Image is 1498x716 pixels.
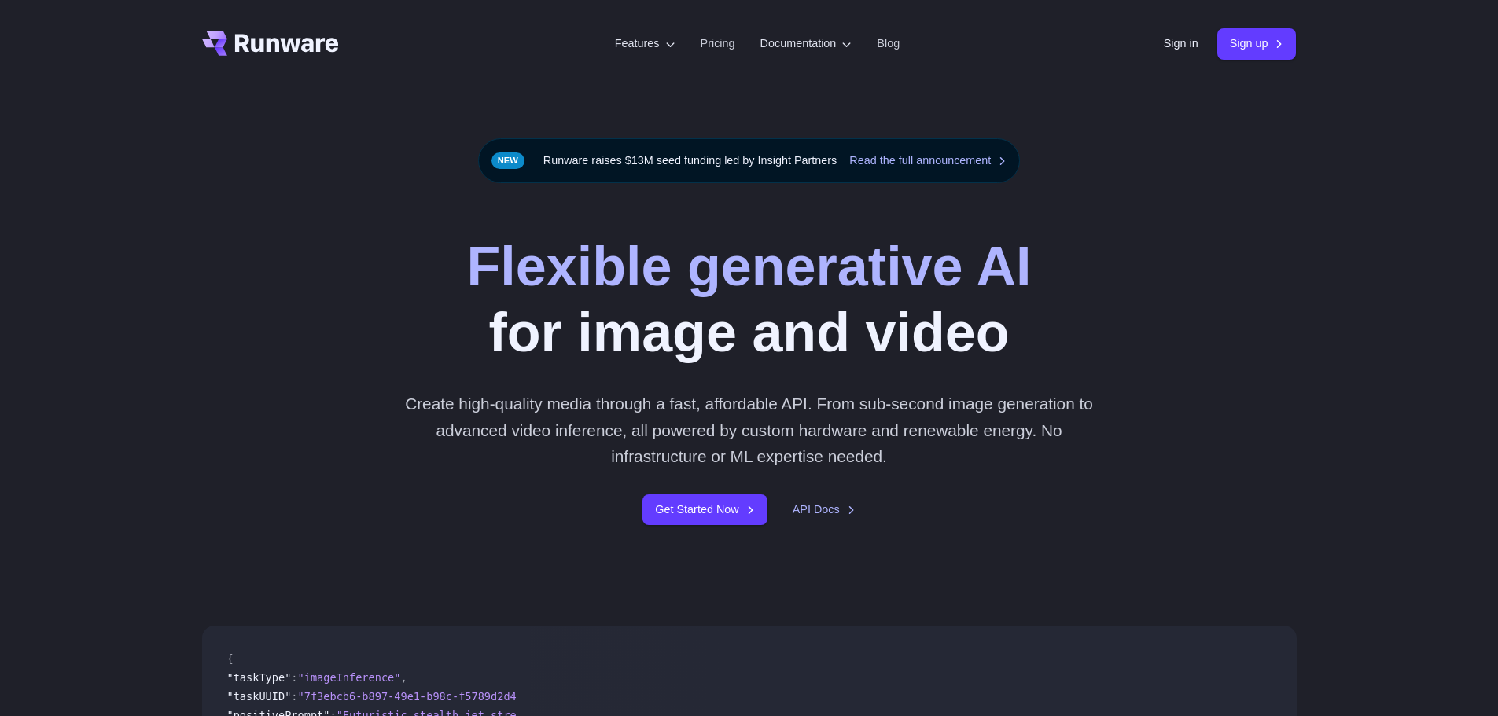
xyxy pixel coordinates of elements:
span: : [291,690,297,703]
a: Sign up [1217,28,1297,59]
span: { [227,652,234,665]
span: "imageInference" [298,671,401,684]
strong: Flexible generative AI [466,236,1031,297]
span: "taskType" [227,671,292,684]
span: : [291,671,297,684]
label: Documentation [760,35,852,53]
a: Read the full announcement [849,152,1007,170]
a: Pricing [701,35,735,53]
span: "7f3ebcb6-b897-49e1-b98c-f5789d2d40d7" [298,690,543,703]
span: "taskUUID" [227,690,292,703]
label: Features [615,35,675,53]
h1: for image and video [466,233,1031,365]
a: API Docs [793,501,856,519]
a: Sign in [1164,35,1198,53]
a: Blog [877,35,900,53]
a: Get Started Now [642,494,767,525]
span: , [400,671,407,684]
a: Go to / [202,31,339,56]
p: Create high-quality media through a fast, affordable API. From sub-second image generation to adv... [399,391,1099,469]
div: Runware raises $13M seed funding led by Insight Partners [478,138,1021,183]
